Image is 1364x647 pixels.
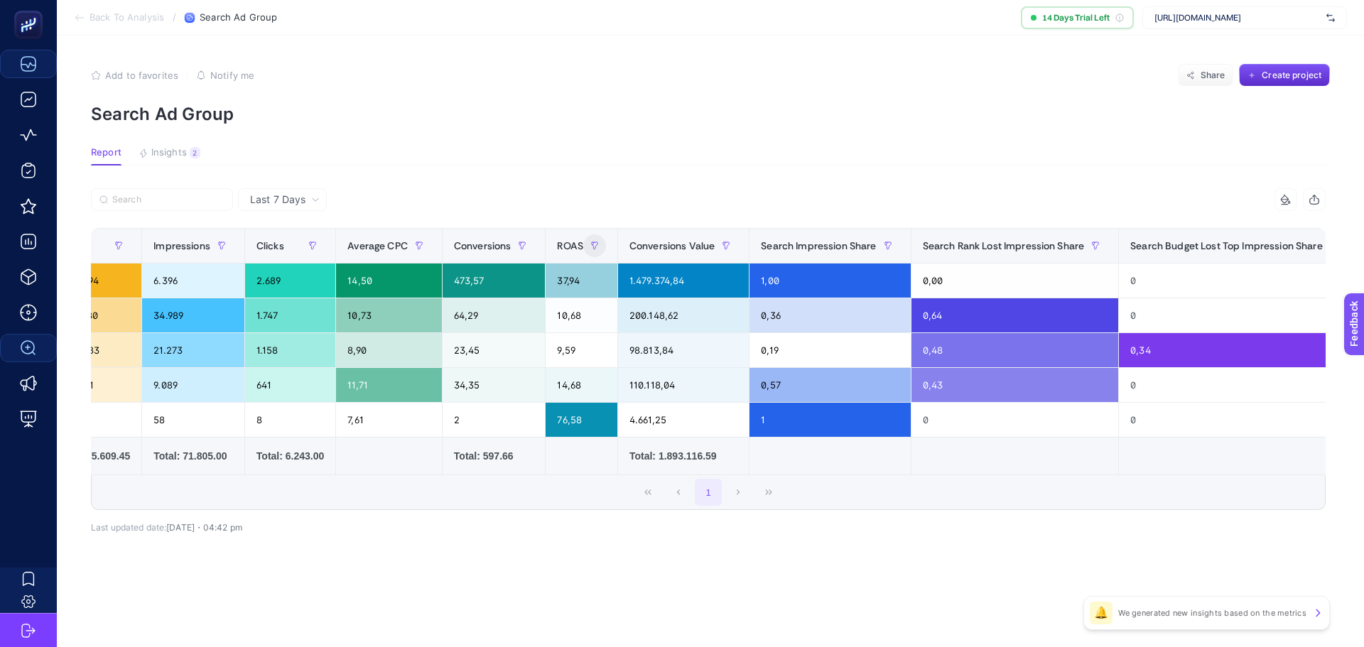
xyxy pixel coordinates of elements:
[196,70,254,81] button: Notify me
[210,70,254,81] span: Notify me
[443,298,546,332] div: 64,29
[546,298,617,332] div: 10,68
[336,298,442,332] div: 10,73
[57,449,130,463] div: Total: 75.609.45
[749,368,910,402] div: 0,57
[112,195,224,205] input: Search
[189,479,238,489] span: Messages
[1262,70,1321,81] span: Create project
[336,333,442,367] div: 8,90
[749,263,910,298] div: 1,00
[336,263,442,298] div: 14,50
[749,403,910,437] div: 1
[142,263,244,298] div: 6.396
[250,192,305,207] span: Last 7 Days
[142,403,244,437] div: 58
[245,263,335,298] div: 2.689
[45,263,141,298] div: 38.989,94
[546,368,617,402] div: 14,68
[443,333,546,367] div: 23,45
[1239,64,1330,87] button: Create project
[443,368,546,402] div: 34,35
[618,368,749,402] div: 110.118,04
[28,101,256,149] p: Hi [PERSON_NAME] 👋
[245,403,335,437] div: 8
[28,27,107,50] img: logo
[45,298,141,332] div: 18.747,80
[91,104,1330,124] p: Search Ad Group
[190,147,200,158] div: 2
[29,218,237,233] div: We will reply as soon as we can
[749,298,910,332] div: 0,36
[193,23,222,51] img: Profile image for Kübra
[1178,64,1233,87] button: Share
[153,240,210,251] span: Impressions
[91,147,121,158] span: Report
[256,240,284,251] span: Clicks
[749,333,910,367] div: 0,19
[911,368,1119,402] div: 0,43
[1119,263,1356,298] div: 0
[761,240,876,251] span: Search Impression Share
[105,70,178,81] span: Add to favorites
[1130,240,1322,251] span: Search Budget Lost Top Impression Share
[618,333,749,367] div: 98.813,84
[1119,333,1356,367] div: 0,34
[245,298,335,332] div: 1.747
[91,211,1326,533] div: Last 7 Days
[618,263,749,298] div: 1.479.374,84
[557,240,583,251] span: ROAS
[142,443,284,500] button: Messages
[336,403,442,437] div: 7,61
[911,333,1119,367] div: 0,48
[546,263,617,298] div: 37,94
[618,403,749,437] div: 4.661,25
[153,449,233,463] div: Total: 71.805.00
[45,403,141,437] div: 60,87
[151,147,187,158] span: Insights
[173,11,176,23] span: /
[90,12,164,23] span: Back To Analysis
[911,403,1119,437] div: 0
[1119,403,1356,437] div: 0
[629,240,715,251] span: Conversions Value
[14,191,270,245] div: Send us a messageWe will reply as soon as we can
[443,263,546,298] div: 473,57
[9,4,54,16] span: Feedback
[454,449,534,463] div: Total: 597.66
[629,449,737,463] div: Total: 1.893.116.59
[142,333,244,367] div: 21.273
[244,23,270,48] div: Close
[55,479,87,489] span: Home
[245,333,335,367] div: 1.158
[91,70,178,81] button: Add to favorites
[1119,368,1356,402] div: 0
[454,240,511,251] span: Conversions
[166,522,242,533] span: [DATE]・04:42 pm
[45,333,141,367] div: 10.307,83
[1201,70,1225,81] span: Share
[347,240,408,251] span: Average CPC
[245,368,335,402] div: 641
[1154,12,1321,23] span: [URL][DOMAIN_NAME]
[1326,11,1335,25] img: svg%3e
[29,203,237,218] div: Send us a message
[443,403,546,437] div: 2
[546,403,617,437] div: 76,58
[91,522,166,533] span: Last updated date:
[618,298,749,332] div: 200.148,62
[200,12,277,23] span: Search Ad Group
[28,149,256,173] p: How can we help?
[546,333,617,367] div: 9,59
[142,368,244,402] div: 9.089
[336,368,442,402] div: 11,71
[1119,298,1356,332] div: 0
[142,298,244,332] div: 34.989
[695,479,722,506] button: 1
[45,368,141,402] div: 7.503,01
[256,449,324,463] div: Total: 6.243.00
[923,240,1085,251] span: Search Rank Lost Impression Share
[1042,12,1110,23] span: 14 Days Trial Left
[911,263,1119,298] div: 0,00
[911,298,1119,332] div: 0,64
